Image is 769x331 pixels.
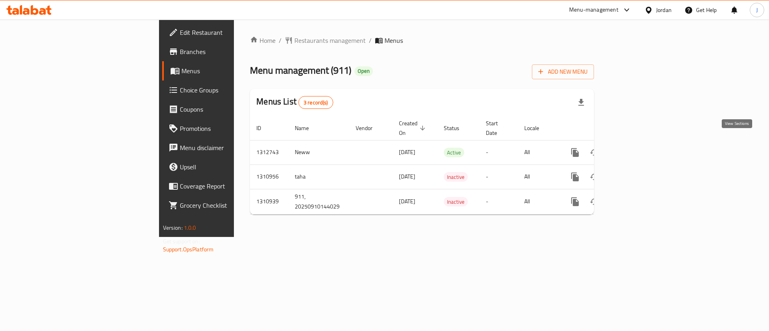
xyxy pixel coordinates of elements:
[444,173,468,182] span: Inactive
[295,123,319,133] span: Name
[180,124,281,133] span: Promotions
[444,197,468,207] span: Inactive
[163,236,200,247] span: Get support on:
[162,138,288,157] a: Menu disclaimer
[288,164,349,189] td: taha
[250,61,351,79] span: Menu management ( 911 )
[354,68,373,74] span: Open
[294,36,366,45] span: Restaurants management
[180,143,281,152] span: Menu disclaimer
[162,61,288,80] a: Menus
[181,66,281,76] span: Menus
[162,196,288,215] a: Grocery Checklist
[518,164,559,189] td: All
[288,140,349,164] td: Neww
[566,143,585,162] button: more
[180,28,281,37] span: Edit Restaurant
[180,201,281,210] span: Grocery Checklist
[163,223,183,233] span: Version:
[162,42,288,61] a: Branches
[180,181,281,191] span: Coverage Report
[162,23,288,42] a: Edit Restaurant
[566,192,585,211] button: more
[566,167,585,187] button: more
[585,192,604,211] button: Change Status
[569,5,618,15] div: Menu-management
[180,47,281,56] span: Branches
[532,64,594,79] button: Add New Menu
[369,36,372,45] li: /
[444,148,464,157] span: Active
[585,167,604,187] button: Change Status
[162,100,288,119] a: Coupons
[756,6,758,14] span: J
[479,140,518,164] td: -
[399,171,415,182] span: [DATE]
[180,162,281,172] span: Upsell
[298,96,333,109] div: Total records count
[479,189,518,214] td: -
[399,118,428,138] span: Created On
[299,99,333,106] span: 3 record(s)
[384,36,403,45] span: Menus
[479,164,518,189] td: -
[524,123,550,133] span: Locale
[572,93,591,112] div: Export file
[444,123,470,133] span: Status
[256,123,272,133] span: ID
[538,67,588,77] span: Add New Menu
[162,80,288,100] a: Choice Groups
[486,118,508,138] span: Start Date
[184,223,196,233] span: 1.0.0
[444,172,468,182] div: Inactive
[162,157,288,177] a: Upsell
[356,123,383,133] span: Vendor
[163,244,214,255] a: Support.OpsPlatform
[518,140,559,164] td: All
[585,143,604,162] button: Change Status
[180,104,281,114] span: Coupons
[162,177,288,196] a: Coverage Report
[162,119,288,138] a: Promotions
[656,6,672,14] div: Jordan
[180,85,281,95] span: Choice Groups
[559,116,649,140] th: Actions
[256,96,333,109] h2: Menus List
[399,196,415,207] span: [DATE]
[250,36,594,45] nav: breadcrumb
[399,147,415,157] span: [DATE]
[288,189,349,214] td: 911, 20250910144029
[285,36,366,45] a: Restaurants management
[354,66,373,76] div: Open
[518,189,559,214] td: All
[250,116,649,215] table: enhanced table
